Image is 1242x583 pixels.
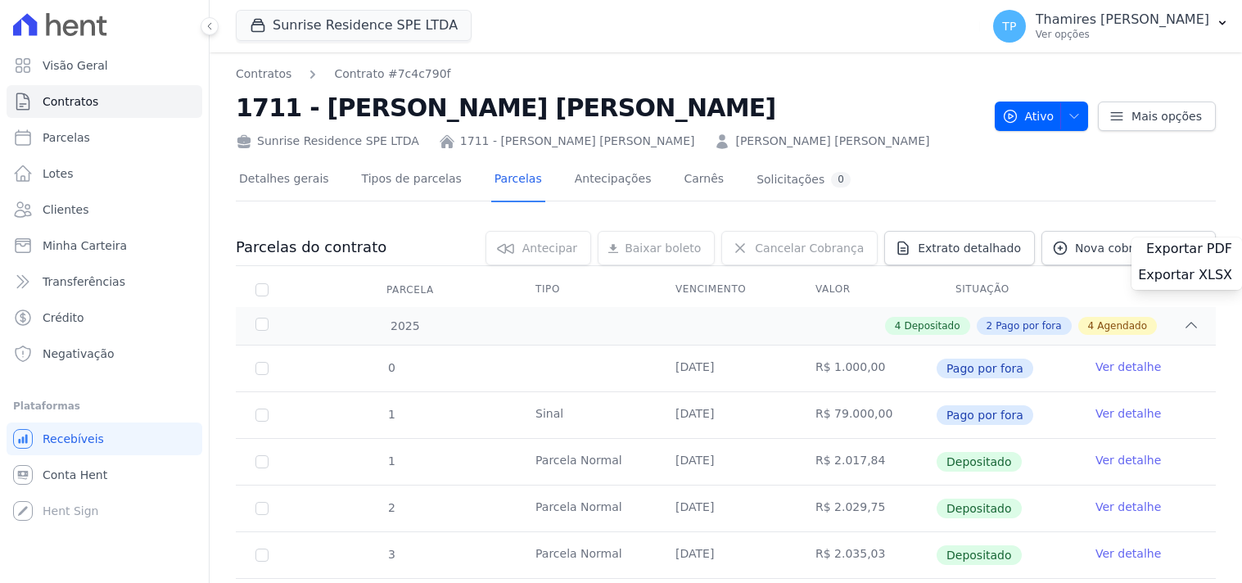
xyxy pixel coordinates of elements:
[1002,20,1016,32] span: TP
[1098,102,1216,131] a: Mais opções
[367,273,454,306] div: Parcela
[995,102,1089,131] button: Ativo
[43,431,104,447] span: Recebíveis
[656,273,796,307] th: Vencimento
[1146,241,1235,260] a: Exportar PDF
[7,423,202,455] a: Recebíveis
[1095,359,1161,375] a: Ver detalhe
[255,409,269,422] input: Só é possível selecionar pagamentos em aberto
[987,319,993,333] span: 2
[236,237,386,257] h3: Parcelas do contrato
[656,346,796,391] td: [DATE]
[937,452,1022,472] span: Depositado
[656,392,796,438] td: [DATE]
[1146,241,1232,257] span: Exportar PDF
[1036,28,1209,41] p: Ver opções
[796,532,936,578] td: R$ 2.035,03
[43,165,74,182] span: Lotes
[980,3,1242,49] button: TP Thamires [PERSON_NAME] Ver opções
[937,359,1033,378] span: Pago por fora
[460,133,695,150] a: 1711 - [PERSON_NAME] [PERSON_NAME]
[796,346,936,391] td: R$ 1.000,00
[7,121,202,154] a: Parcelas
[43,310,84,326] span: Crédito
[516,486,656,531] td: Parcela Normal
[1088,319,1095,333] span: 4
[1097,319,1147,333] span: Agendado
[236,66,291,83] a: Contratos
[359,159,465,202] a: Tipos de parcelas
[386,454,395,468] span: 1
[7,229,202,262] a: Minha Carteira
[386,361,395,374] span: 0
[43,237,127,254] span: Minha Carteira
[43,201,88,218] span: Clientes
[236,133,419,150] div: Sunrise Residence SPE LTDA
[656,486,796,531] td: [DATE]
[334,66,450,83] a: Contrato #7c4c790f
[516,439,656,485] td: Parcela Normal
[936,273,1076,307] th: Situação
[656,439,796,485] td: [DATE]
[7,301,202,334] a: Crédito
[831,172,851,188] div: 0
[1095,405,1161,422] a: Ver detalhe
[796,439,936,485] td: R$ 2.017,84
[656,532,796,578] td: [DATE]
[43,129,90,146] span: Parcelas
[1002,102,1055,131] span: Ativo
[7,265,202,298] a: Transferências
[571,159,655,202] a: Antecipações
[43,467,107,483] span: Conta Hent
[236,10,472,41] button: Sunrise Residence SPE LTDA
[735,133,929,150] a: [PERSON_NAME] [PERSON_NAME]
[1095,452,1161,468] a: Ver detalhe
[7,85,202,118] a: Contratos
[895,319,901,333] span: 4
[255,455,269,468] input: Só é possível selecionar pagamentos em aberto
[1131,108,1202,124] span: Mais opções
[7,337,202,370] a: Negativação
[7,193,202,226] a: Clientes
[7,49,202,82] a: Visão Geral
[1138,267,1235,287] a: Exportar XLSX
[1095,545,1161,562] a: Ver detalhe
[680,159,727,202] a: Carnês
[43,57,108,74] span: Visão Geral
[236,66,451,83] nav: Breadcrumb
[796,392,936,438] td: R$ 79.000,00
[937,499,1022,518] span: Depositado
[884,231,1035,265] a: Extrato detalhado
[386,408,395,421] span: 1
[1075,240,1202,256] span: Nova cobrança avulsa
[1138,267,1232,283] span: Exportar XLSX
[904,319,960,333] span: Depositado
[937,545,1022,565] span: Depositado
[1036,11,1209,28] p: Thamires [PERSON_NAME]
[255,502,269,515] input: Só é possível selecionar pagamentos em aberto
[255,549,269,562] input: Só é possível selecionar pagamentos em aberto
[1095,499,1161,515] a: Ver detalhe
[516,392,656,438] td: Sinal
[491,159,545,202] a: Parcelas
[756,172,851,188] div: Solicitações
[7,157,202,190] a: Lotes
[516,532,656,578] td: Parcela Normal
[796,486,936,531] td: R$ 2.029,75
[255,362,269,375] input: Só é possível selecionar pagamentos em aberto
[796,273,936,307] th: Valor
[43,346,115,362] span: Negativação
[13,396,196,416] div: Plataformas
[7,459,202,491] a: Conta Hent
[516,273,656,307] th: Tipo
[236,89,982,126] h2: 1711 - [PERSON_NAME] [PERSON_NAME]
[386,548,395,561] span: 3
[43,273,125,290] span: Transferências
[937,405,1033,425] span: Pago por fora
[386,501,395,514] span: 2
[236,66,982,83] nav: Breadcrumb
[236,159,332,202] a: Detalhes gerais
[918,240,1021,256] span: Extrato detalhado
[1041,231,1216,265] a: Nova cobrança avulsa
[753,159,854,202] a: Solicitações0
